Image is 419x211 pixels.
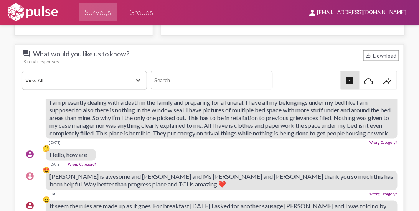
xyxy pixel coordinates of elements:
a: Surveys [79,3,117,21]
mat-icon: cloud_queue [364,77,373,86]
mat-icon: textsms [345,77,355,86]
div: 9 total responses [24,59,399,64]
span: What would you like us to know? [22,49,137,58]
span: Hello, how are [49,151,87,158]
mat-icon: Download [366,53,371,58]
mat-icon: account_circle [25,201,35,211]
mat-icon: person [308,8,317,17]
a: Wrong Category? [68,163,96,167]
mat-icon: account_circle [25,172,35,181]
span: [EMAIL_ADDRESS][DOMAIN_NAME] [317,9,407,16]
div: 😍 [43,166,50,174]
div: [DATE] [49,162,61,167]
img: white-logo.svg [6,3,59,22]
div: Download [363,50,399,61]
a: Wrong Category? [370,141,398,145]
mat-icon: insights [383,77,392,86]
mat-icon: question_answer [22,49,31,58]
div: [DATE] [49,140,61,145]
div: [DATE] [49,192,61,196]
a: Groups [124,3,160,21]
span: Groups [130,5,153,19]
span: Surveys [85,5,111,19]
div: 😖 [43,196,50,204]
mat-icon: account_circle [25,150,35,159]
span: My complaint is that I am being discriminated on. With no dialogue with any staff member they put... [49,83,393,137]
a: Wrong Category? [370,192,398,196]
div: 🤔 [43,145,50,152]
span: [PERSON_NAME] is awesome and [PERSON_NAME] and Ms [PERSON_NAME] and [PERSON_NAME] thank you so mu... [49,173,393,188]
button: [EMAIL_ADDRESS][DOMAIN_NAME] [302,5,413,19]
input: Search [151,71,273,90]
